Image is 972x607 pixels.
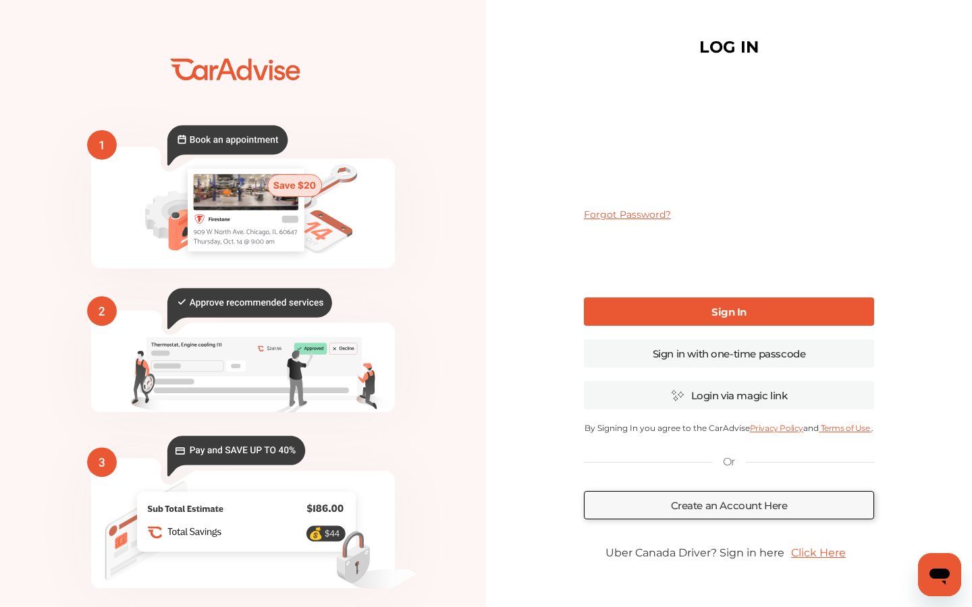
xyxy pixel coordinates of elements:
iframe: reCAPTCHA [626,231,832,284]
b: Sign In [711,306,747,318]
a: Sign In [584,297,874,326]
a: Privacy Policy [750,423,803,433]
a: Sign in with one-time passcode [584,339,874,368]
h1: LOG IN [699,40,759,54]
iframe: Button to launch messaging window [918,553,961,596]
a: Forgot Password? [584,208,671,221]
span: Uber Canada Driver? Sign in here [605,546,784,559]
p: Or [723,455,735,469]
p: By Signing In you agree to the CarAdvise and . [584,423,874,433]
a: Login via magic link [584,381,874,409]
a: Terms of Use [819,423,871,433]
a: Click Here [784,540,853,566]
a: Create an Account Here [584,491,874,519]
text: 💰 [308,527,323,541]
img: magic_icon.32c66aac.svg [671,389,684,402]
